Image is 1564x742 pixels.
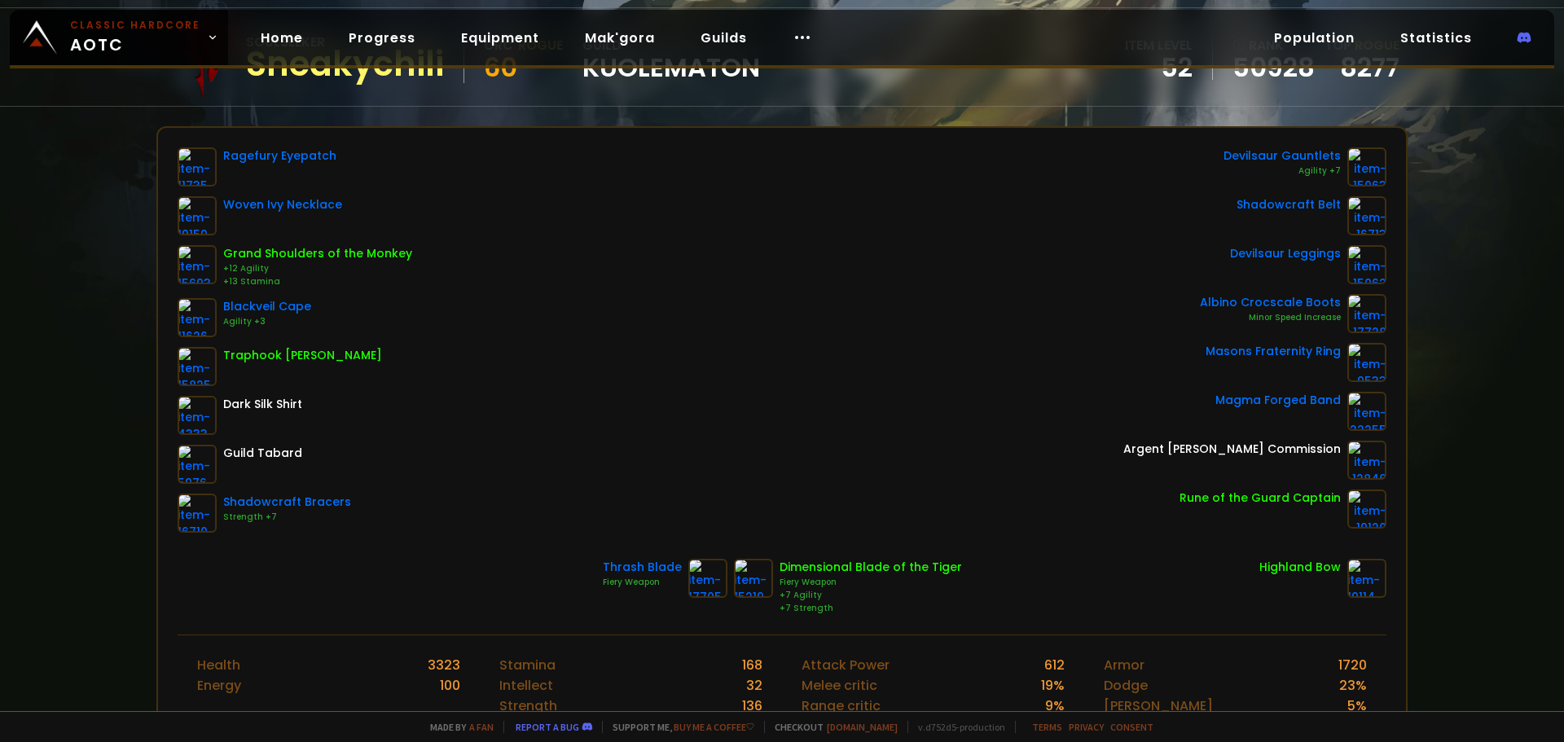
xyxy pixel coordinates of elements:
[246,52,444,77] div: Sneakychili
[223,147,336,165] div: Ragefury Eyepatch
[603,576,682,589] div: Fiery Weapon
[178,298,217,337] img: item-11626
[1045,696,1065,716] div: 9 %
[1347,245,1386,284] img: item-15062
[223,245,412,262] div: Grand Shoulders of the Monkey
[907,721,1005,733] span: v. d752d5 - production
[197,655,240,675] div: Health
[1200,311,1341,324] div: Minor Speed Increase
[1347,696,1367,716] div: 5 %
[499,675,553,696] div: Intellect
[223,298,311,315] div: Blackveil Cape
[178,445,217,484] img: item-5976
[827,721,898,733] a: [DOMAIN_NAME]
[197,675,241,696] div: Energy
[1206,343,1341,360] div: Masons Fraternity Ring
[582,55,760,80] span: Kuolematon
[1230,245,1341,262] div: Devilsaur Leggings
[1180,490,1341,507] div: Rune of the Guard Captain
[1347,441,1386,480] img: item-12846
[764,721,898,733] span: Checkout
[1338,655,1367,675] div: 1720
[742,655,762,675] div: 168
[70,18,200,33] small: Classic Hardcore
[780,559,962,576] div: Dimensional Blade of the Tiger
[1347,392,1386,431] img: item-22255
[802,696,881,716] div: Range critic
[780,576,962,589] div: Fiery Weapon
[178,347,217,386] img: item-15825
[1104,675,1148,696] div: Dodge
[1237,196,1341,213] div: Shadowcraft Belt
[223,445,302,462] div: Guild Tabard
[499,696,557,716] div: Strength
[1224,165,1341,178] div: Agility +7
[688,559,727,598] img: item-17705
[1069,721,1104,733] a: Privacy
[1347,559,1386,598] img: item-19114
[1261,21,1368,55] a: Population
[1347,147,1386,187] img: item-15063
[1387,21,1485,55] a: Statistics
[1200,294,1341,311] div: Albino Crocscale Boots
[499,655,556,675] div: Stamina
[780,589,962,602] div: +7 Agility
[178,245,217,284] img: item-15693
[1347,490,1386,529] img: item-19120
[223,347,382,364] div: Traphook [PERSON_NAME]
[469,721,494,733] a: a fan
[1123,441,1341,458] div: Argent [PERSON_NAME] Commission
[223,494,351,511] div: Shadowcraft Bracers
[1347,343,1386,382] img: item-9533
[1104,655,1144,675] div: Armor
[178,494,217,533] img: item-16710
[248,21,316,55] a: Home
[780,602,962,615] div: +7 Strength
[516,721,579,733] a: Report a bug
[223,196,342,213] div: Woven Ivy Necklace
[223,315,311,328] div: Agility +3
[336,21,428,55] a: Progress
[1215,392,1341,409] div: Magma Forged Band
[1347,294,1386,333] img: item-17728
[582,35,760,80] div: guild
[742,696,762,716] div: 136
[178,196,217,235] img: item-19159
[1110,721,1153,733] a: Consent
[1339,675,1367,696] div: 23 %
[10,10,228,65] a: Classic HardcoreAOTC
[178,396,217,435] img: item-4333
[572,21,668,55] a: Mak'gora
[1232,55,1315,80] a: 50928
[1044,655,1065,675] div: 612
[223,396,302,413] div: Dark Silk Shirt
[1259,559,1341,576] div: Highland Bow
[428,655,460,675] div: 3323
[1347,196,1386,235] img: item-16713
[448,21,552,55] a: Equipment
[602,721,754,733] span: Support me,
[223,275,412,288] div: +13 Stamina
[603,559,682,576] div: Thrash Blade
[70,18,200,57] span: AOTC
[746,675,762,696] div: 32
[1041,675,1065,696] div: 19 %
[1104,696,1213,716] div: [PERSON_NAME]
[223,262,412,275] div: +12 Agility
[223,511,351,524] div: Strength +7
[1032,721,1062,733] a: Terms
[734,559,773,598] img: item-15219
[440,675,460,696] div: 100
[674,721,754,733] a: Buy me a coffee
[178,147,217,187] img: item-11735
[802,655,890,675] div: Attack Power
[420,721,494,733] span: Made by
[802,675,877,696] div: Melee critic
[688,21,760,55] a: Guilds
[1224,147,1341,165] div: Devilsaur Gauntlets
